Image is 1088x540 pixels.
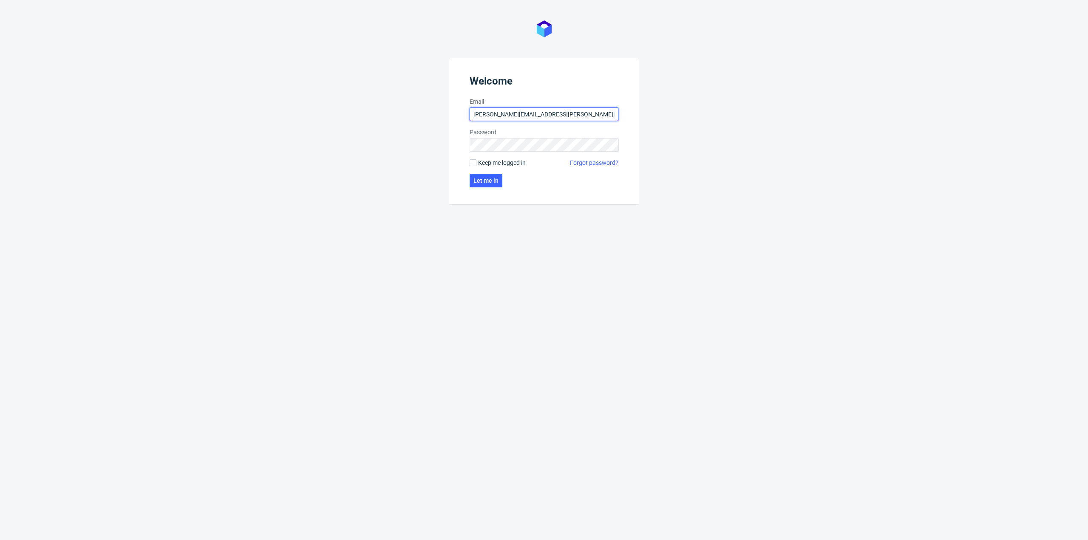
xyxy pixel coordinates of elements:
span: Let me in [473,178,499,184]
a: Forgot password? [570,158,618,167]
header: Welcome [470,75,618,90]
label: Password [470,128,618,136]
label: Email [470,97,618,106]
button: Let me in [470,174,502,187]
span: Keep me logged in [478,158,526,167]
input: you@youremail.com [470,107,618,121]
